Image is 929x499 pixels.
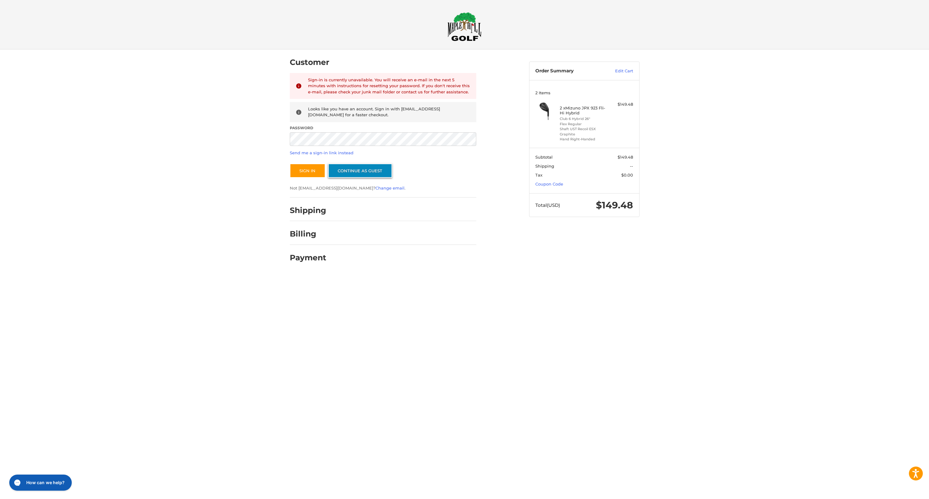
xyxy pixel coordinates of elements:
[290,58,329,67] h2: Customer
[290,164,325,178] button: Sign In
[878,482,929,499] iframe: Google Customer Reviews
[447,12,482,41] img: Maple Hill Golf
[596,199,633,211] span: $149.48
[630,164,633,168] span: --
[609,101,633,108] div: $149.48
[535,173,542,177] span: Tax
[308,106,440,117] span: Looks like you have an account. Sign in with [EMAIL_ADDRESS][DOMAIN_NAME] for a faster checkout.
[290,229,326,239] h2: Billing
[560,105,607,116] h4: 2 x Mizuno JPX 923 Fli-Hi Hybrid
[535,155,553,160] span: Subtotal
[375,186,405,190] a: Change email
[535,164,554,168] span: Shipping
[560,122,607,127] li: Flex Regular
[621,173,633,177] span: $0.00
[535,90,633,95] h3: 2 Items
[6,472,73,493] iframe: Gorgias live chat messenger
[535,68,602,74] h3: Order Summary
[618,155,633,160] span: $149.48
[290,206,326,215] h2: Shipping
[308,77,470,95] div: Sign-in is currently unavailable. You will receive an e-mail in the next 5 minutes with instructi...
[602,68,633,74] a: Edit Cart
[328,164,392,178] a: Continue as guest
[535,202,560,208] span: Total (USD)
[290,253,326,262] h2: Payment
[560,126,607,137] li: Shaft UST Recoil ESX Graphite
[560,116,607,122] li: Club 6 Hybrid 26°
[290,125,476,131] label: Password
[290,185,476,191] p: Not [EMAIL_ADDRESS][DOMAIN_NAME]? .
[560,137,607,142] li: Hand Right-Handed
[535,181,563,186] a: Coupon Code
[290,150,353,155] a: Send me a sign-in link instead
